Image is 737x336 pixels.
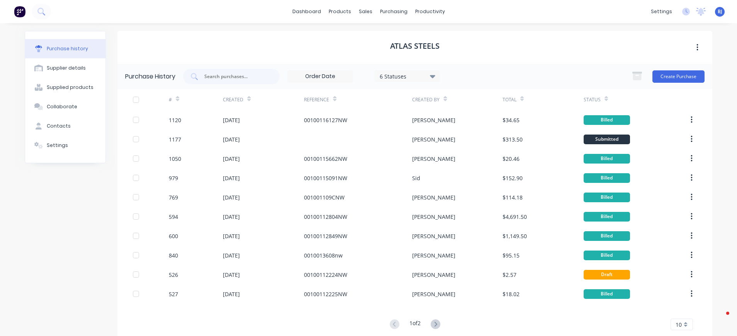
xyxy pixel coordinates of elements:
[304,213,347,221] div: 00100112804NW
[584,96,601,103] div: Status
[288,71,353,82] input: Order Date
[503,135,523,143] div: $313.50
[584,251,630,260] div: Billed
[304,271,347,279] div: 00100112224NW
[412,271,455,279] div: [PERSON_NAME]
[223,135,240,143] div: [DATE]
[355,6,376,17] div: sales
[584,154,630,164] div: Billed
[169,96,172,103] div: #
[25,116,105,136] button: Contacts
[223,251,240,259] div: [DATE]
[289,6,325,17] a: dashboard
[223,232,240,240] div: [DATE]
[223,271,240,279] div: [DATE]
[169,174,178,182] div: 979
[503,213,527,221] div: $4,691.50
[503,271,516,279] div: $2.57
[412,213,455,221] div: [PERSON_NAME]
[25,136,105,155] button: Settings
[584,212,630,222] div: Billed
[584,231,630,241] div: Billed
[503,155,520,163] div: $20.46
[412,251,455,259] div: [PERSON_NAME]
[304,232,347,240] div: 00100112849NW
[223,174,240,182] div: [DATE]
[503,193,523,201] div: $114.18
[169,193,178,201] div: 769
[125,72,175,81] div: Purchase History
[503,290,520,298] div: $18.02
[584,173,630,183] div: Billed
[169,251,178,259] div: 840
[169,271,178,279] div: 526
[412,116,455,124] div: [PERSON_NAME]
[584,135,630,144] div: Submitted
[411,6,449,17] div: productivity
[584,193,630,202] div: Billed
[169,135,181,143] div: 1177
[390,41,440,51] h1: Atlas Steels
[223,96,243,103] div: Created
[204,73,268,80] input: Search purchases...
[584,270,630,280] div: Draft
[409,319,421,330] div: 1 of 2
[412,155,455,163] div: [PERSON_NAME]
[47,123,71,130] div: Contacts
[412,96,440,103] div: Created By
[325,6,355,17] div: products
[169,213,178,221] div: 594
[223,290,240,298] div: [DATE]
[304,155,347,163] div: 00100115662NW
[304,174,347,182] div: 00100115091NW
[412,290,455,298] div: [PERSON_NAME]
[503,232,527,240] div: $1,149.50
[503,174,523,182] div: $152.90
[223,155,240,163] div: [DATE]
[304,96,329,103] div: Reference
[412,193,455,201] div: [PERSON_NAME]
[304,116,347,124] div: 00100116127NW
[223,213,240,221] div: [DATE]
[169,290,178,298] div: 527
[584,115,630,125] div: Billed
[711,310,729,328] iframe: Intercom live chat
[14,6,25,17] img: Factory
[223,193,240,201] div: [DATE]
[503,96,516,103] div: Total
[304,193,345,201] div: 001001109CNW
[169,155,181,163] div: 1050
[169,232,178,240] div: 600
[25,39,105,58] button: Purchase history
[718,8,722,15] span: BJ
[25,58,105,78] button: Supplier details
[304,251,343,259] div: 0010013608nw
[647,6,676,17] div: settings
[223,116,240,124] div: [DATE]
[47,65,86,72] div: Supplier details
[380,72,435,80] div: 6 Statuses
[503,251,520,259] div: $95.15
[25,78,105,97] button: Supplied products
[47,45,88,52] div: Purchase history
[47,103,77,110] div: Collaborate
[412,174,420,182] div: Sid
[503,116,520,124] div: $34.65
[412,232,455,240] div: [PERSON_NAME]
[25,97,105,116] button: Collaborate
[304,290,347,298] div: 00100112225NW
[676,321,682,329] span: 10
[652,70,705,83] button: Create Purchase
[376,6,411,17] div: purchasing
[47,142,68,149] div: Settings
[412,135,455,143] div: [PERSON_NAME]
[47,84,93,91] div: Supplied products
[584,289,630,299] div: Billed
[169,116,181,124] div: 1120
